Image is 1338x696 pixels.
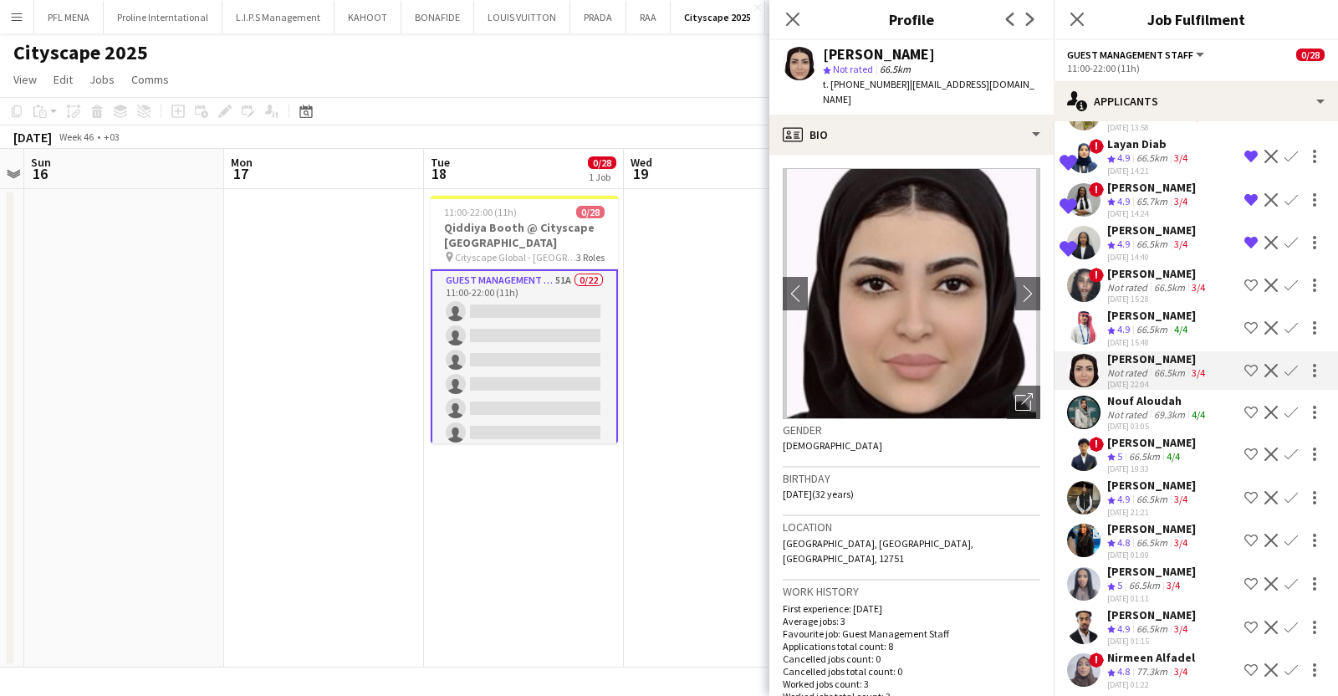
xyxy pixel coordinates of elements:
a: View [7,69,43,90]
div: [PERSON_NAME] [1107,223,1196,238]
span: 4.8 [1117,665,1130,678]
span: 3 Roles [576,251,605,264]
h1: Cityscape 2025 [13,40,148,65]
div: Bio [769,115,1054,155]
div: [PERSON_NAME] [1107,478,1196,493]
p: Worked jobs count: 3 [783,678,1040,690]
button: Proline Interntational [104,1,222,33]
span: 17 [228,164,253,183]
span: 11:00-22:00 (11h) [444,206,517,218]
app-skills-label: 3/4 [1192,281,1205,294]
div: 66.5km [1151,281,1188,294]
button: Guest Management Staff [1067,49,1207,61]
span: Guest Management Staff [1067,49,1193,61]
div: [DATE] 03:05 [1107,421,1208,432]
div: [DATE] 15:28 [1107,294,1208,304]
span: 66.5km [876,63,914,75]
span: Cityscape Global - [GEOGRAPHIC_DATA] [455,251,576,264]
app-skills-label: 4/4 [1192,408,1205,421]
app-skills-label: 3/4 [1167,579,1180,591]
p: Applications total count: 8 [783,640,1040,652]
span: Tue [431,155,450,170]
div: [PERSON_NAME] [1107,521,1196,536]
span: [GEOGRAPHIC_DATA], [GEOGRAPHIC_DATA], [GEOGRAPHIC_DATA], 12751 [783,537,973,565]
span: 4.9 [1117,622,1130,635]
div: Not rated [1107,366,1151,379]
div: 65.7km [1133,195,1171,209]
h3: Birthday [783,471,1040,486]
div: 66.5km [1133,493,1171,507]
h3: Job Fulfilment [1054,8,1338,30]
div: [PERSON_NAME] [1107,308,1196,323]
div: 66.5km [1133,622,1171,637]
span: 4.9 [1117,323,1130,335]
div: [PERSON_NAME] [1107,351,1208,366]
h3: Qiddiya Booth @ Cityscape [GEOGRAPHIC_DATA] [431,220,618,250]
div: Layan Diab [1107,136,1191,151]
div: 11:00-22:00 (11h) [1067,62,1325,74]
div: 66.5km [1133,323,1171,337]
span: 4.9 [1117,238,1130,250]
div: Open photos pop-in [1007,386,1040,419]
div: [PERSON_NAME] [1107,607,1196,622]
div: 66.5km [1133,536,1171,550]
h3: Gender [783,422,1040,438]
p: Cancelled jobs count: 0 [783,652,1040,665]
div: 11:00-22:00 (11h)0/28Qiddiya Booth @ Cityscape [GEOGRAPHIC_DATA] Cityscape Global - [GEOGRAPHIC_D... [431,196,618,443]
h3: Work history [783,584,1040,599]
span: 0/28 [1296,49,1325,61]
a: Jobs [83,69,121,90]
app-skills-label: 3/4 [1174,238,1187,250]
span: Sun [31,155,51,170]
span: View [13,72,37,87]
div: [DATE] [13,129,52,146]
span: t. [PHONE_NUMBER] [823,78,910,90]
span: 4.8 [1117,536,1130,549]
div: Not rated [1107,408,1151,421]
app-skills-label: 3/4 [1174,536,1187,549]
div: [DATE] 01:22 [1107,679,1195,690]
span: | [EMAIL_ADDRESS][DOMAIN_NAME] [823,78,1034,105]
img: Crew avatar or photo [783,168,1040,419]
button: SHELLS ADVERTISING [765,1,883,33]
div: 66.5km [1126,579,1163,593]
p: First experience: [DATE] [783,602,1040,615]
button: PRADA [570,1,626,33]
span: ! [1089,268,1104,283]
div: [DATE] 14:40 [1107,252,1196,263]
div: [DATE] 01:11 [1107,593,1196,604]
app-skills-label: 3/4 [1174,493,1187,505]
span: 18 [428,164,450,183]
button: BONAFIDE [401,1,474,33]
p: Average jobs: 3 [783,615,1040,627]
span: 0/28 [576,206,605,218]
div: [PERSON_NAME] [1107,266,1208,281]
div: Nirmeen Alfadel [1107,650,1195,665]
span: [DATE] (32 years) [783,488,854,500]
button: KAHOOT [334,1,401,33]
div: [DATE] 14:21 [1107,166,1191,177]
span: ! [1089,182,1104,197]
span: Week 46 [55,130,97,143]
div: 69.3km [1151,408,1188,421]
div: [DATE] 13:58 [1107,122,1208,133]
span: Wed [631,155,652,170]
h3: Profile [769,8,1054,30]
button: Cityscape 2025 [671,1,765,33]
a: Edit [47,69,79,90]
span: 5 [1117,450,1122,463]
app-skills-label: 3/4 [1174,151,1187,164]
span: Not rated [833,63,873,75]
div: 66.5km [1133,238,1171,252]
span: 0/28 [588,156,616,169]
div: [PERSON_NAME] [823,47,935,62]
button: PFL MENA [34,1,104,33]
app-skills-label: 3/4 [1174,622,1187,635]
span: ! [1089,652,1104,668]
div: [DATE] 19:33 [1107,463,1196,474]
app-skills-label: 4/4 [1174,323,1187,335]
app-skills-label: 3/4 [1192,366,1205,379]
app-skills-label: 4/4 [1167,450,1180,463]
span: ! [1089,139,1104,154]
span: Mon [231,155,253,170]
